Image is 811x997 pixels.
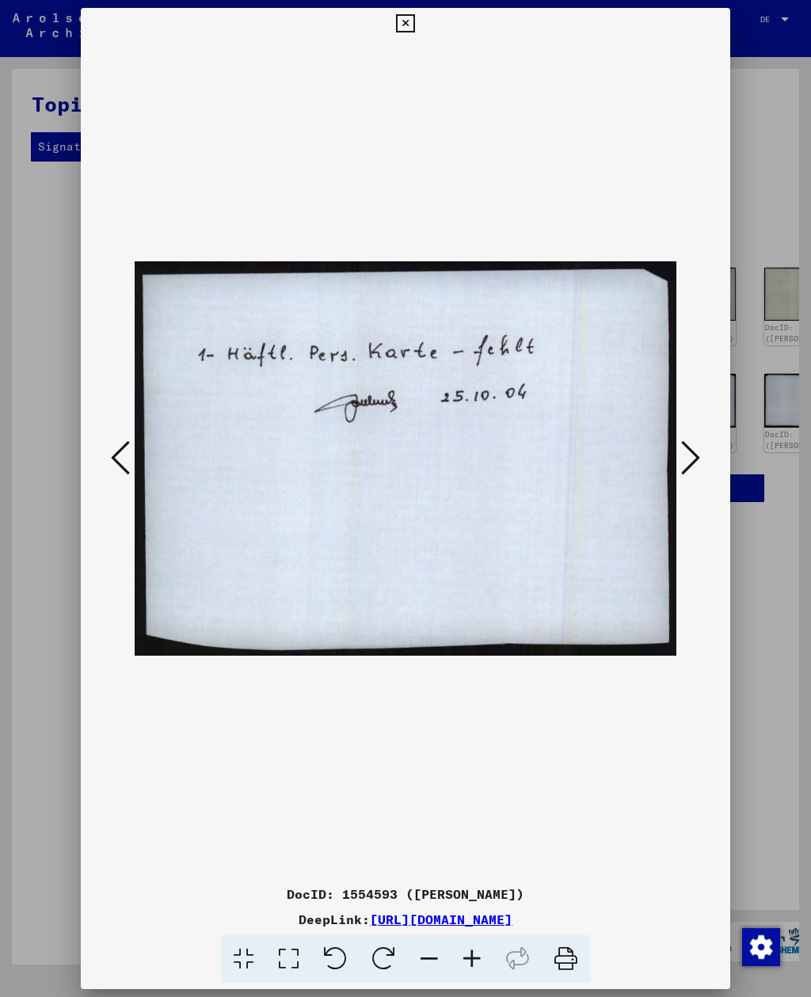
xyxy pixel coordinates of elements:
div: DeepLink: [81,910,729,929]
img: 001.jpg [135,40,676,878]
img: Zustimmung ändern [742,928,780,966]
a: [URL][DOMAIN_NAME] [370,911,512,927]
div: Zustimmung ändern [741,927,779,965]
div: DocID: 1554593 ([PERSON_NAME]) [81,885,729,904]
